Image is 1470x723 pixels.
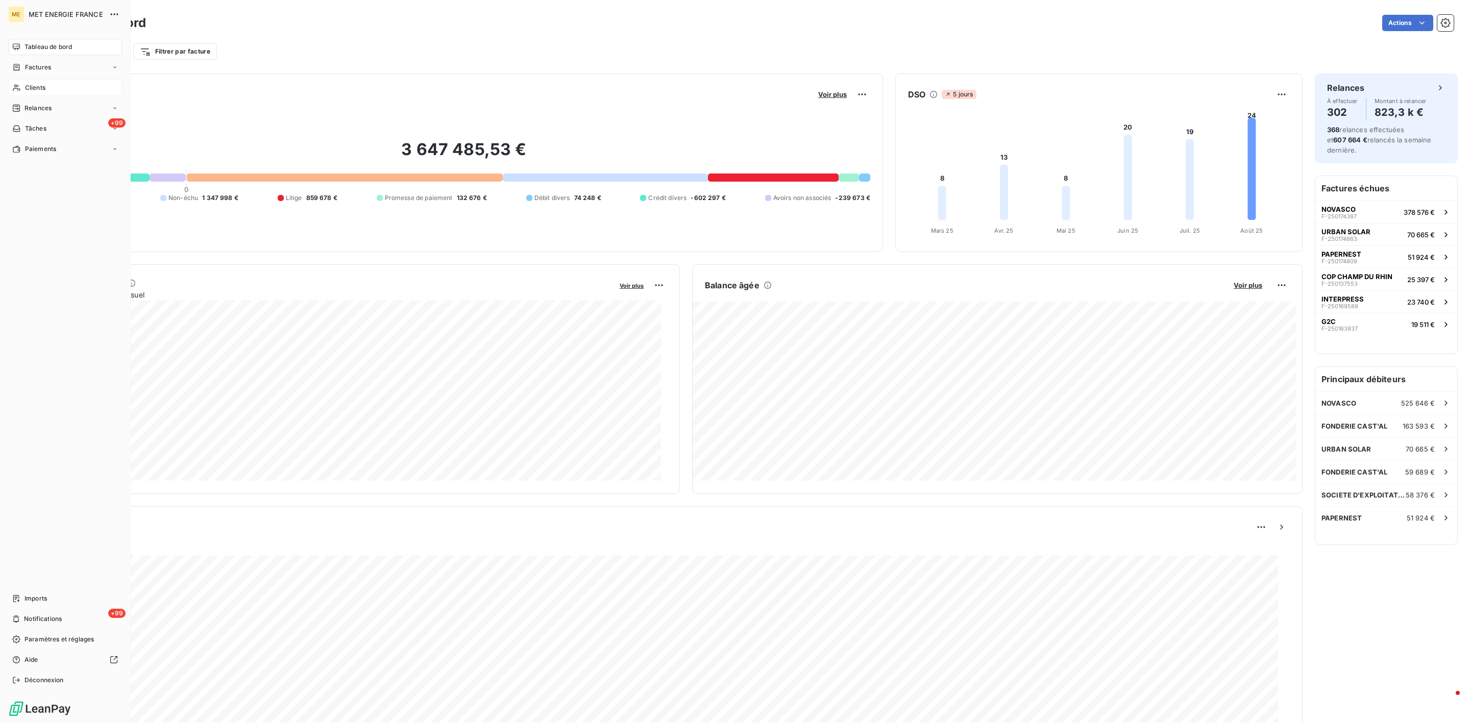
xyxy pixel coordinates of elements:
[457,193,487,203] span: 132 676 €
[1315,223,1457,245] button: URBAN SOLARF-25017486370 665 €
[306,193,337,203] span: 859 678 €
[1411,320,1435,329] span: 19 511 €
[1321,236,1357,242] span: F-250174863
[25,83,45,92] span: Clients
[24,676,64,685] span: Déconnexion
[24,635,94,644] span: Paramètres et réglages
[574,193,601,203] span: 74 248 €
[773,193,831,203] span: Avoirs non associés
[1406,445,1435,453] span: 70 665 €
[1327,82,1364,94] h6: Relances
[908,88,925,101] h6: DSO
[1321,468,1387,476] span: FONDERIE CAST'AL
[1321,205,1356,213] span: NOVASCO
[25,144,56,154] span: Paiements
[1117,227,1138,234] tspan: Juin 25
[8,141,122,157] a: Paiements
[815,90,850,99] button: Voir plus
[1321,281,1358,287] span: F-250137553
[534,193,570,203] span: Débit divers
[1405,468,1435,476] span: 59 689 €
[1406,491,1435,499] span: 58 376 €
[1315,313,1457,335] button: G2CF-25016383719 511 €
[108,609,126,618] span: +99
[1321,399,1356,407] span: NOVASCO
[1315,176,1457,201] h6: Factures échues
[24,614,62,624] span: Notifications
[1403,422,1435,430] span: 163 593 €
[1404,208,1435,216] span: 378 576 €
[1321,258,1357,264] span: F-250174809
[1327,126,1339,134] span: 368
[25,63,51,72] span: Factures
[1234,281,1262,289] span: Voir plus
[1382,15,1433,31] button: Actions
[1315,367,1457,391] h6: Principaux débiteurs
[58,139,870,170] h2: 3 647 485,53 €
[8,120,122,137] a: +99Tâches
[8,100,122,116] a: Relances
[648,193,687,203] span: Crédit divers
[942,90,976,99] span: 5 jours
[1321,326,1358,332] span: F-250163837
[8,652,122,668] a: Aide
[1321,422,1387,430] span: FONDERIE CAST'AL
[202,193,238,203] span: 1 347 998 €
[8,39,122,55] a: Tableau de bord
[1327,126,1432,154] span: relances effectuées et relancés la semaine dernière.
[1315,201,1457,223] button: NOVASCOF-250174387378 576 €
[1407,276,1435,284] span: 25 397 €
[1327,98,1358,104] span: À effectuer
[8,6,24,22] div: ME
[818,90,847,98] span: Voir plus
[1321,250,1361,258] span: PAPERNEST
[1327,104,1358,120] h4: 302
[1321,272,1392,281] span: COP CHAMP DU RHIN
[385,193,453,203] span: Promesse de paiement
[931,227,953,234] tspan: Mars 25
[1408,253,1435,261] span: 51 924 €
[29,10,103,18] span: MET ENERGIE FRANCE
[1401,399,1435,407] span: 525 646 €
[617,281,647,290] button: Voir plus
[286,193,302,203] span: Litige
[24,655,38,664] span: Aide
[168,193,198,203] span: Non-échu
[8,590,122,607] a: Imports
[620,282,644,289] span: Voir plus
[1321,491,1406,499] span: SOCIETE D'EXPLOITATION DES MARCHES COMMUNAUX
[133,43,217,60] button: Filtrer par facture
[1321,514,1362,522] span: PAPERNEST
[24,594,47,603] span: Imports
[1180,227,1200,234] tspan: Juil. 25
[1315,290,1457,313] button: INTERPRESSF-25016958923 740 €
[24,104,52,113] span: Relances
[1321,213,1357,219] span: F-250174387
[1407,231,1435,239] span: 70 665 €
[1321,228,1370,236] span: URBAN SOLAR
[25,124,46,133] span: Tâches
[8,631,122,647] a: Paramètres et réglages
[8,701,71,717] img: Logo LeanPay
[1240,227,1263,234] tspan: Août 25
[8,59,122,76] a: Factures
[1333,136,1367,144] span: 607 664 €
[1321,295,1364,303] span: INTERPRESS
[184,185,188,193] span: 0
[58,289,612,300] span: Chiffre d'affaires mensuel
[835,193,870,203] span: -239 673 €
[1231,281,1265,290] button: Voir plus
[1321,303,1358,309] span: F-250169589
[691,193,726,203] span: -602 297 €
[1057,227,1075,234] tspan: Mai 25
[24,42,72,52] span: Tableau de bord
[1321,317,1336,326] span: G2C
[108,118,126,128] span: +99
[1407,298,1435,306] span: 23 740 €
[1315,268,1457,290] button: COP CHAMP DU RHINF-25013755325 397 €
[1407,514,1435,522] span: 51 924 €
[705,279,759,291] h6: Balance âgée
[1315,245,1457,268] button: PAPERNESTF-25017480951 924 €
[1435,688,1460,713] iframe: Intercom live chat
[1375,104,1427,120] h4: 823,3 k €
